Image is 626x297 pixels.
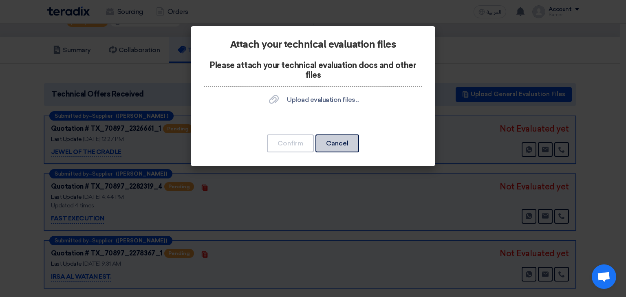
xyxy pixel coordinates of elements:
[315,134,359,152] button: Cancel
[204,60,422,80] h3: Please attach your technical evaluation docs and other files
[592,264,616,289] div: Open chat
[204,39,422,51] h2: Attach your technical evaluation files
[267,134,314,152] button: Confirm
[287,96,359,103] span: Upload evaluation files...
